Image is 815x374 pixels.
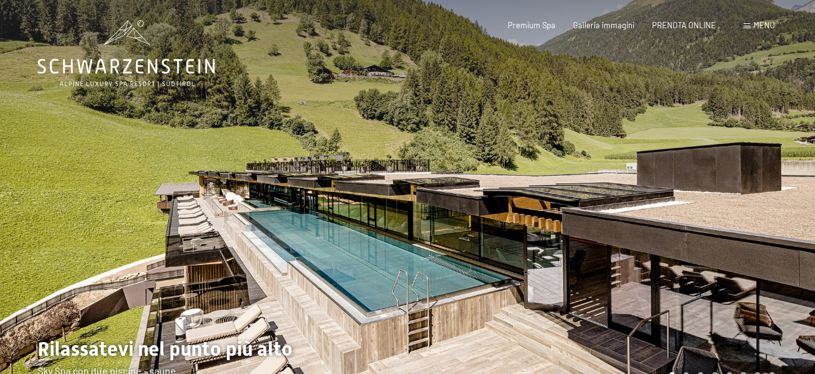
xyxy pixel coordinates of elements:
[652,20,716,30] a: PRENOTA ONLINE
[508,20,555,30] a: Premium Spa
[573,20,634,30] a: Galleria immagini
[754,20,775,30] span: Menu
